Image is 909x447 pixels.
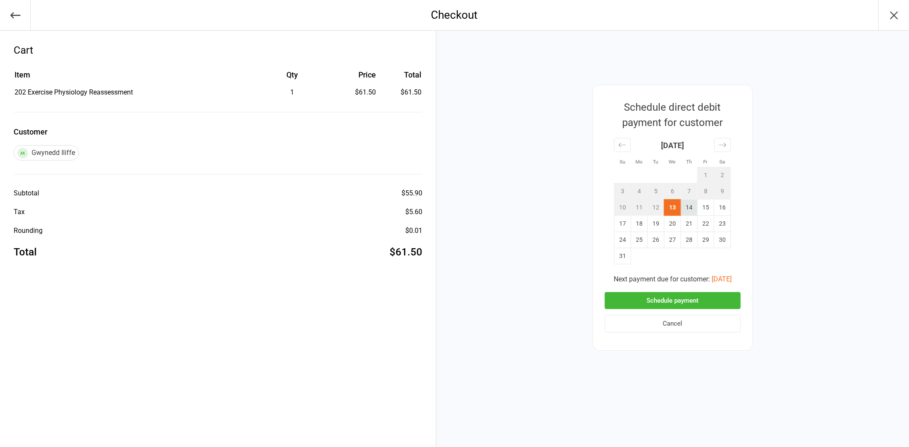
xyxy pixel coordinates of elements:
[714,199,730,215] td: Saturday, August 16, 2025
[631,199,647,215] td: Not available. Monday, August 11, 2025
[703,159,707,165] small: Fr
[605,100,740,130] div: Schedule direct debit payment for customer
[605,292,741,309] button: Schedule payment
[661,141,684,150] strong: [DATE]
[14,145,79,160] div: Gwynedd Iliffe
[714,138,731,152] div: Move forward to switch to the next month.
[14,188,39,198] div: Subtotal
[697,183,714,199] td: Not available. Friday, August 8, 2025
[631,183,647,199] td: Not available. Monday, August 4, 2025
[405,207,422,217] div: $5.60
[614,183,631,199] td: Not available. Sunday, August 3, 2025
[14,207,25,217] div: Tax
[14,244,37,260] div: Total
[681,215,697,232] td: Thursday, August 21, 2025
[379,69,421,86] th: Total
[697,167,714,183] td: Not available. Friday, August 1, 2025
[647,232,664,248] td: Tuesday, August 26, 2025
[714,215,730,232] td: Saturday, August 23, 2025
[647,215,664,232] td: Tuesday, August 19, 2025
[714,167,730,183] td: Not available. Saturday, August 2, 2025
[719,159,725,165] small: Sa
[390,244,422,260] div: $61.50
[620,159,625,165] small: Su
[714,232,730,248] td: Saturday, August 30, 2025
[254,87,331,97] div: 1
[664,232,681,248] td: Wednesday, August 27, 2025
[681,232,697,248] td: Thursday, August 28, 2025
[712,274,732,284] button: [DATE]
[635,159,643,165] small: Mo
[614,138,631,152] div: Move backward to switch to the previous month.
[664,199,681,215] td: Selected. Wednesday, August 13, 2025
[614,232,631,248] td: Sunday, August 24, 2025
[14,69,253,86] th: Item
[254,69,331,86] th: Qty
[14,226,43,236] div: Rounding
[647,199,664,215] td: Not available. Tuesday, August 12, 2025
[401,188,422,198] div: $55.90
[697,215,714,232] td: Friday, August 22, 2025
[405,226,422,236] div: $0.01
[631,232,647,248] td: Monday, August 25, 2025
[14,126,422,138] label: Customer
[605,315,741,332] button: Cancel
[605,130,740,274] div: Calendar
[614,215,631,232] td: Sunday, August 17, 2025
[14,43,422,58] div: Cart
[647,183,664,199] td: Not available. Tuesday, August 5, 2025
[605,274,741,284] div: Next payment due for customer:
[614,199,631,215] td: Not available. Sunday, August 10, 2025
[697,199,714,215] td: Friday, August 15, 2025
[714,183,730,199] td: Not available. Saturday, August 9, 2025
[686,159,692,165] small: Th
[681,199,697,215] td: Thursday, August 14, 2025
[697,232,714,248] td: Friday, August 29, 2025
[379,87,421,97] td: $61.50
[664,183,681,199] td: Not available. Wednesday, August 6, 2025
[614,248,631,264] td: Sunday, August 31, 2025
[669,159,675,165] small: We
[664,215,681,232] td: Wednesday, August 20, 2025
[653,159,658,165] small: Tu
[14,88,133,96] span: 202 Exercise Physiology Reassessment
[681,183,697,199] td: Not available. Thursday, August 7, 2025
[332,69,376,80] div: Price
[332,87,376,97] div: $61.50
[631,215,647,232] td: Monday, August 18, 2025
